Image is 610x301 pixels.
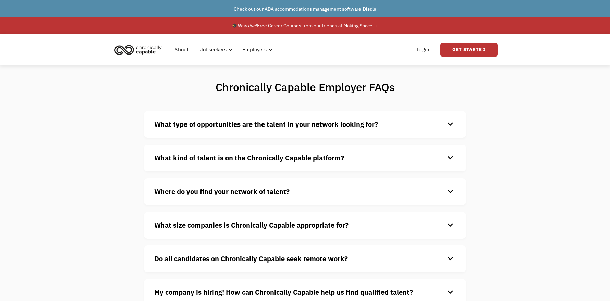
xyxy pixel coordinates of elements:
[112,42,167,57] a: home
[184,80,426,94] h1: Chronically Capable Employer FAQs
[237,23,257,29] em: Now live!
[154,254,348,263] strong: Do all candidates on Chronically Capable seek remote work?
[154,220,349,230] strong: What size companies is Chronically Capable appropriate for?
[200,46,227,54] div: Jobseekers
[196,39,235,61] div: Jobseekers
[238,39,275,61] div: Employers
[445,254,456,264] div: keyboard_arrow_down
[445,220,456,230] div: keyboard_arrow_down
[232,22,378,30] div: 🎓 Free Career Courses from our friends at Making Space →
[445,153,456,163] div: keyboard_arrow_down
[445,287,456,298] div: keyboard_arrow_down
[440,43,498,57] a: Get Started
[413,39,434,61] a: Login
[234,6,376,12] a: Check out our ADA accommodations management software,Disclo
[154,187,290,196] strong: Where do you find your network of talent?
[170,39,193,61] a: About
[112,42,164,57] img: Chronically Capable logo
[154,153,344,162] strong: What kind of talent is on the Chronically Capable platform?
[445,186,456,197] div: keyboard_arrow_down
[154,120,378,129] strong: What type of opportunities are the talent in your network looking for?
[363,6,376,12] strong: Disclo
[445,119,456,130] div: keyboard_arrow_down
[154,288,413,297] strong: My company is hiring! How can Chronically Capable help us find qualified talent?
[242,46,267,54] div: Employers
